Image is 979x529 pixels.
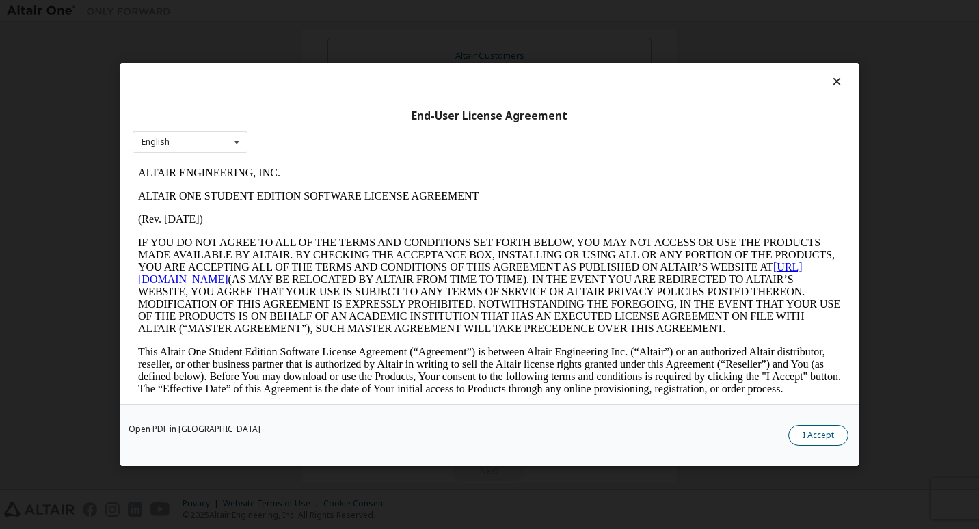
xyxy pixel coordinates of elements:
[129,425,260,433] a: Open PDF in [GEOGRAPHIC_DATA]
[5,75,708,174] p: IF YOU DO NOT AGREE TO ALL OF THE TERMS AND CONDITIONS SET FORTH BELOW, YOU MAY NOT ACCESS OR USE...
[5,100,670,124] a: [URL][DOMAIN_NAME]
[788,425,848,446] button: I Accept
[5,52,708,64] p: (Rev. [DATE])
[5,29,708,41] p: ALTAIR ONE STUDENT EDITION SOFTWARE LICENSE AGREEMENT
[142,138,170,146] div: English
[5,5,708,18] p: ALTAIR ENGINEERING, INC.
[133,109,846,123] div: End-User License Agreement
[5,185,708,234] p: This Altair One Student Edition Software License Agreement (“Agreement”) is between Altair Engine...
